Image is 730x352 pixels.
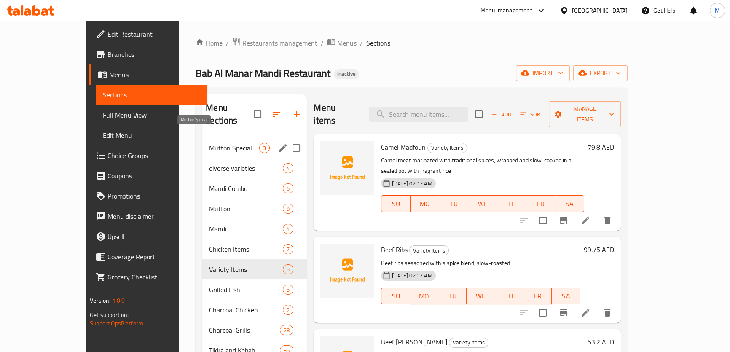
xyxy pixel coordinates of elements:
[107,211,201,221] span: Menu disclaimer
[283,306,293,314] span: 2
[516,65,570,81] button: import
[96,85,207,105] a: Sections
[523,68,563,78] span: import
[366,38,390,48] span: Sections
[287,104,307,124] button: Add section
[202,138,307,158] div: Mutton Special3edit
[555,290,577,302] span: SA
[209,183,283,193] span: Mandi Combo
[428,143,467,153] span: Variety Items
[202,279,307,300] div: Grilled Fish5
[497,195,526,212] button: TH
[89,145,207,166] a: Choice Groups
[89,186,207,206] a: Promotions
[107,49,201,59] span: Branches
[410,246,448,255] span: Variety Items
[109,70,201,80] span: Menus
[411,195,440,212] button: MO
[381,141,426,153] span: Camel Madfoun
[202,219,307,239] div: Mandi4
[597,303,617,323] button: delete
[558,198,581,210] span: SA
[283,185,293,193] span: 6
[283,204,293,214] div: items
[472,198,494,210] span: WE
[389,271,435,279] span: [DATE] 02:17 AM
[427,143,467,153] div: Variety Items
[107,191,201,201] span: Promotions
[283,264,293,274] div: items
[443,198,465,210] span: TU
[209,143,259,153] span: Mutton Special
[438,288,467,304] button: TU
[389,180,435,188] span: [DATE] 02:17 AM
[526,195,555,212] button: FR
[381,336,447,348] span: Beef [PERSON_NAME]
[553,303,574,323] button: Branch-specific-item
[334,70,359,78] span: Inactive
[588,141,614,153] h6: 79.8 AED
[501,198,523,210] span: TH
[96,105,207,125] a: Full Menu View
[360,38,363,48] li: /
[209,244,283,254] span: Chicken Items
[414,198,436,210] span: MO
[260,144,269,152] span: 3
[202,158,307,178] div: diverse varieties4
[249,105,266,123] span: Select all sections
[321,38,324,48] li: /
[202,239,307,259] div: Chicken Items7
[202,320,307,340] div: Charcoal Grills28
[196,38,627,48] nav: breadcrumb
[413,290,435,302] span: MO
[520,110,543,119] span: Sort
[467,288,495,304] button: WE
[90,295,110,306] span: Version:
[584,244,614,255] h6: 99.75 AED
[89,247,207,267] a: Coverage Report
[283,245,293,253] span: 7
[209,163,283,173] span: diverse varieties
[337,38,357,48] span: Menus
[527,290,548,302] span: FR
[283,163,293,173] div: items
[280,325,293,335] div: items
[580,308,590,318] a: Edit menu item
[580,68,621,78] span: export
[202,300,307,320] div: Charcoal Chicken2
[314,102,359,127] h2: Menu items
[283,285,293,295] div: items
[480,5,532,16] div: Menu-management
[283,225,293,233] span: 4
[320,244,374,298] img: Beef Ribs
[409,245,449,255] div: Variety Items
[103,90,201,100] span: Sections
[549,101,620,127] button: Manage items
[320,141,374,195] img: Camel Madfoun
[534,212,552,229] span: Select to update
[327,38,357,48] a: Menus
[90,309,129,320] span: Get support on:
[209,325,280,335] span: Charcoal Grills
[381,155,584,176] p: Camel meat marinated with traditional spices, wrapped and slow-cooked in a sealed pot with fragra...
[266,104,287,124] span: Sort sections
[202,259,307,279] div: Variety Items5
[206,102,254,127] h2: Menu sections
[470,105,488,123] span: Select section
[107,150,201,161] span: Choice Groups
[259,143,270,153] div: items
[283,305,293,315] div: items
[488,108,515,121] span: Add item
[89,44,207,64] a: Branches
[209,204,283,214] span: Mutton
[449,338,488,348] div: Variety Items
[439,195,468,212] button: TU
[385,290,406,302] span: SU
[196,38,223,48] a: Home
[597,210,617,231] button: delete
[107,231,201,242] span: Upsell
[96,125,207,145] a: Edit Menu
[283,224,293,234] div: items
